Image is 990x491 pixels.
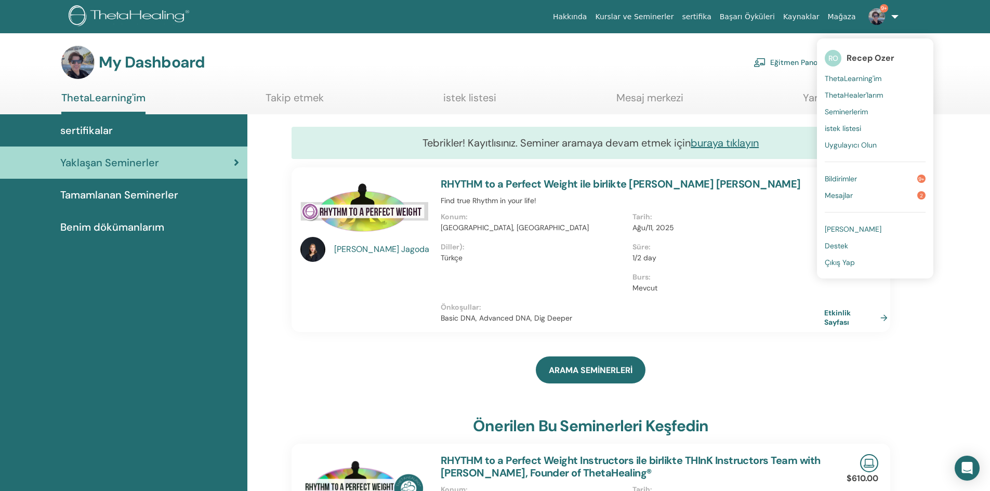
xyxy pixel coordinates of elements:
span: RO [825,50,841,67]
p: Süre : [632,242,818,253]
a: istek listesi [825,120,926,137]
span: Tamamlanan Seminerler [60,187,178,203]
img: default.jpg [868,8,885,25]
span: ARAMA SEMİNERLERİ [549,365,632,376]
a: buraya tıklayın [691,136,759,150]
a: Bildirimler9+ [825,170,926,187]
span: Benim dökümanlarım [60,219,164,235]
a: ThetaHealer'larım [825,87,926,103]
a: Mesaj merkezi [616,91,683,112]
a: [PERSON_NAME] Jagoda [334,243,430,256]
p: Basic DNA, Advanced DNA, Dig Deeper [441,313,824,324]
a: RORecep Ozer [825,46,926,70]
a: Eğitmen Panosu [754,51,825,74]
span: Bildirimler [825,174,857,183]
a: Uygulayıcı Olun [825,137,926,153]
p: Türkçe [441,253,626,263]
a: Etkinlik Sayfası [824,308,892,327]
img: RHYTHM to a Perfect Weight [300,178,428,240]
span: Yaklaşan Seminerler [60,155,159,170]
span: sertifikalar [60,123,113,138]
a: ThetaLearning'im [61,91,146,114]
a: Hakkında [549,7,591,26]
a: [PERSON_NAME] [825,221,926,237]
a: Kurslar ve Seminerler [591,7,678,26]
a: Çıkış Yap [825,254,926,271]
span: 9+ [880,4,888,12]
span: Destek [825,241,848,250]
a: sertifika [678,7,715,26]
p: $610.00 [847,472,878,485]
a: Kaynaklar [779,7,824,26]
p: Burs : [632,272,818,283]
a: Başarı Öyküleri [716,7,779,26]
a: Takip etmek [266,91,324,112]
p: Önkoşullar : [441,302,824,313]
span: istek listesi [825,124,861,133]
span: Çıkış Yap [825,258,855,267]
img: logo.png [69,5,193,29]
img: default.jpg [300,237,325,262]
p: Ağu/11, 2025 [632,222,818,233]
a: istek listesi [443,91,496,112]
p: Mevcut [632,283,818,294]
span: ThetaHealer'larım [825,90,883,100]
span: Seminerlerim [825,107,868,116]
p: Diller) : [441,242,626,253]
h3: My Dashboard [99,53,205,72]
span: [PERSON_NAME] [825,224,881,234]
span: Recep Ozer [847,52,894,63]
a: Destek [825,237,926,254]
p: Konum : [441,211,626,222]
p: Tarih : [632,211,818,222]
a: ThetaLearning'im [825,70,926,87]
p: [GEOGRAPHIC_DATA], [GEOGRAPHIC_DATA] [441,222,626,233]
ul: 9+ [817,38,933,278]
a: Mesajlar2 [825,187,926,204]
span: 2 [917,191,926,200]
img: default.jpg [61,46,95,79]
span: Uygulayıcı Olun [825,140,877,150]
img: chalkboard-teacher.svg [754,58,766,67]
span: Mesajlar [825,191,853,200]
img: Live Online Seminar [860,454,878,472]
div: Open Intercom Messenger [955,456,980,481]
p: Find true Rhythm in your life! [441,195,824,206]
p: 1/2 day [632,253,818,263]
a: Mağaza [823,7,860,26]
span: 9+ [917,175,926,183]
a: RHYTHM to a Perfect Weight Instructors ile birlikte THInK Instructors Team with [PERSON_NAME], Fo... [441,454,821,480]
a: RHYTHM to a Perfect Weight ile birlikte [PERSON_NAME] [PERSON_NAME] [441,177,801,191]
span: ThetaLearning'im [825,74,881,83]
h3: Önerilen bu seminerleri keşfedin [473,417,708,435]
a: Seminerlerim [825,103,926,120]
div: Tebrikler! Kayıtlısınız. Seminer aramaya devam etmek için [292,127,890,159]
a: Yardım ve Kaynaklar [803,91,899,112]
a: ARAMA SEMİNERLERİ [536,356,645,383]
